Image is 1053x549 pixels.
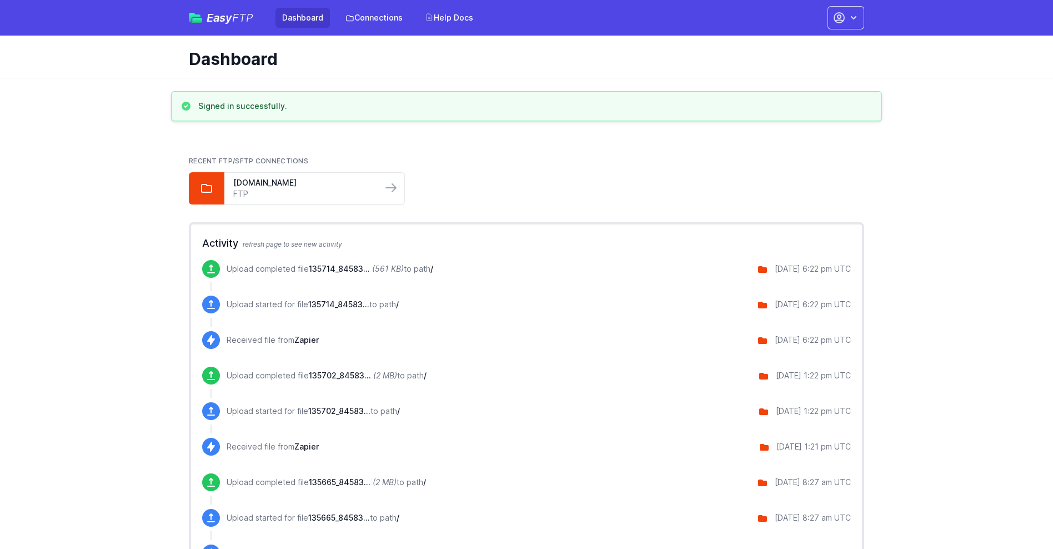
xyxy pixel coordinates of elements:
p: Upload started for file to path [227,406,400,417]
div: [DATE] 1:21 pm UTC [776,441,851,452]
span: / [396,300,399,309]
span: FTP [232,11,253,24]
span: 135665_8458310386004_100977206_10-15-2025.zip [309,477,370,487]
h1: Dashboard [189,49,855,69]
a: FTP [233,188,373,199]
span: 135714_8458323001684_100979337_10-15-2025.zip [309,264,370,273]
span: 135702_8458323001684_100978015_10-15-2025.zip [308,406,370,416]
span: refresh page to see new activity [243,240,342,248]
span: 135702_8458323001684_100978015_10-15-2025.zip [309,371,371,380]
a: Dashboard [275,8,330,28]
a: Help Docs [418,8,480,28]
span: / [423,477,426,487]
div: [DATE] 6:22 pm UTC [775,299,851,310]
p: Upload completed file to path [227,263,433,274]
i: (2 MB) [373,477,397,487]
p: Upload completed file to path [227,370,427,381]
p: Received file from [227,335,319,346]
h3: Signed in successfully. [198,101,287,112]
p: Upload started for file to path [227,299,399,310]
div: [DATE] 6:22 pm UTC [775,335,851,346]
h2: Recent FTP/SFTP Connections [189,157,864,166]
a: EasyFTP [189,12,253,23]
span: Zapier [294,442,319,451]
span: / [424,371,427,380]
img: easyftp_logo.png [189,13,202,23]
div: [DATE] 6:22 pm UTC [775,263,851,274]
h2: Activity [202,236,851,251]
span: / [430,264,433,273]
div: [DATE] 8:27 am UTC [775,512,851,523]
span: / [397,406,400,416]
p: Upload started for file to path [227,512,399,523]
span: / [397,513,399,522]
p: Received file from [227,441,319,452]
p: Upload completed file to path [227,477,426,488]
div: [DATE] 8:27 am UTC [775,477,851,488]
span: Easy [207,12,253,23]
a: Connections [339,8,409,28]
i: (2 MB) [373,371,397,380]
div: [DATE] 1:22 pm UTC [776,370,851,381]
span: 135665_8458310386004_100977206_10-15-2025.zip [308,513,370,522]
div: [DATE] 1:22 pm UTC [776,406,851,417]
span: Zapier [294,335,319,345]
span: 135714_8458323001684_100979337_10-15-2025.zip [308,300,369,309]
a: [DOMAIN_NAME] [233,177,373,188]
i: (561 KB) [372,264,404,273]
